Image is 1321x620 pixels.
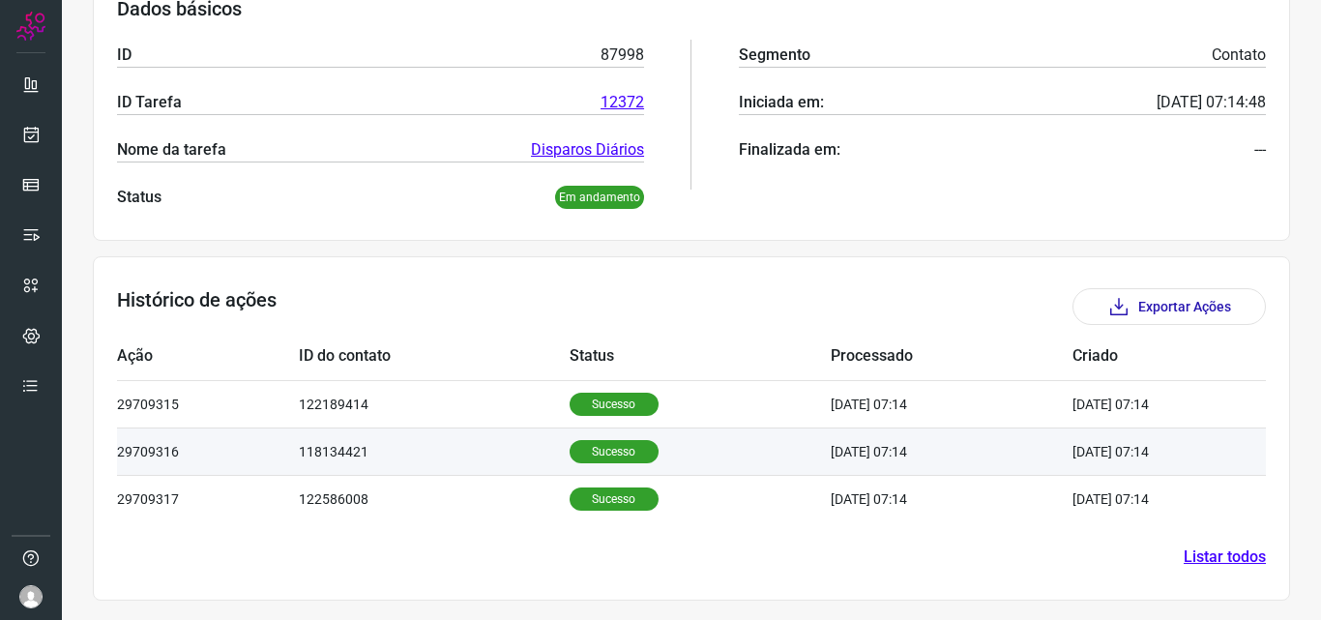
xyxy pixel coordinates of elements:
td: [DATE] 07:14 [1072,475,1208,522]
td: 122189414 [299,380,569,428]
td: 29709317 [117,475,299,522]
td: 29709315 [117,380,299,428]
a: 12372 [601,91,644,114]
td: ID do contato [299,333,569,380]
p: --- [1254,138,1266,162]
p: 87998 [601,44,644,67]
p: Sucesso [570,440,659,463]
p: Segmento [739,44,810,67]
td: Ação [117,333,299,380]
td: 122586008 [299,475,569,522]
td: 29709316 [117,428,299,475]
p: Iniciada em: [739,91,824,114]
td: Processado [831,333,1072,380]
td: [DATE] 07:14 [831,380,1072,428]
td: [DATE] 07:14 [1072,428,1208,475]
h3: Histórico de ações [117,288,277,325]
p: ID [117,44,132,67]
img: Logo [16,12,45,41]
p: Finalizada em: [739,138,840,162]
p: Contato [1212,44,1266,67]
p: [DATE] 07:14:48 [1157,91,1266,114]
p: Em andamento [555,186,644,209]
td: Status [570,333,832,380]
td: Criado [1072,333,1208,380]
td: [DATE] 07:14 [831,428,1072,475]
a: Disparos Diários [531,138,644,162]
p: ID Tarefa [117,91,182,114]
td: [DATE] 07:14 [831,475,1072,522]
p: Sucesso [570,393,659,416]
a: Listar todos [1184,546,1266,569]
td: 118134421 [299,428,569,475]
td: [DATE] 07:14 [1072,380,1208,428]
p: Status [117,186,161,209]
button: Exportar Ações [1072,288,1266,325]
p: Sucesso [570,487,659,511]
p: Nome da tarefa [117,138,226,162]
img: avatar-user-boy.jpg [19,585,43,608]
